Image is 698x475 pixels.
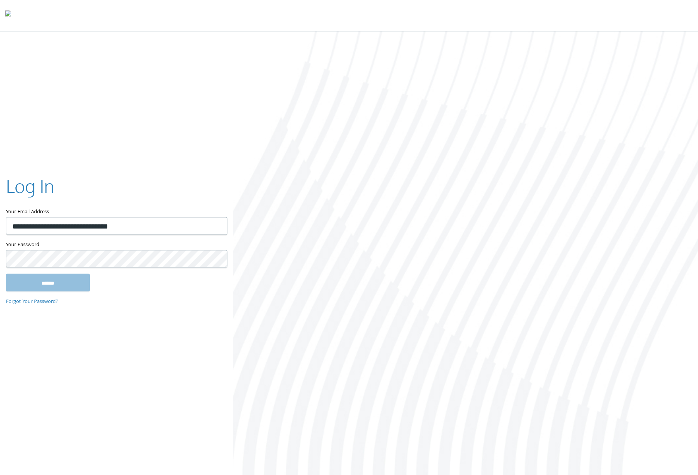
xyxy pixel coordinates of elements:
label: Your Password [6,241,227,250]
keeper-lock: Open Keeper Popup [212,221,221,230]
h2: Log In [6,174,54,199]
img: todyl-logo-dark.svg [5,8,11,23]
keeper-lock: Open Keeper Popup [212,254,221,263]
a: Forgot Your Password? [6,298,58,306]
